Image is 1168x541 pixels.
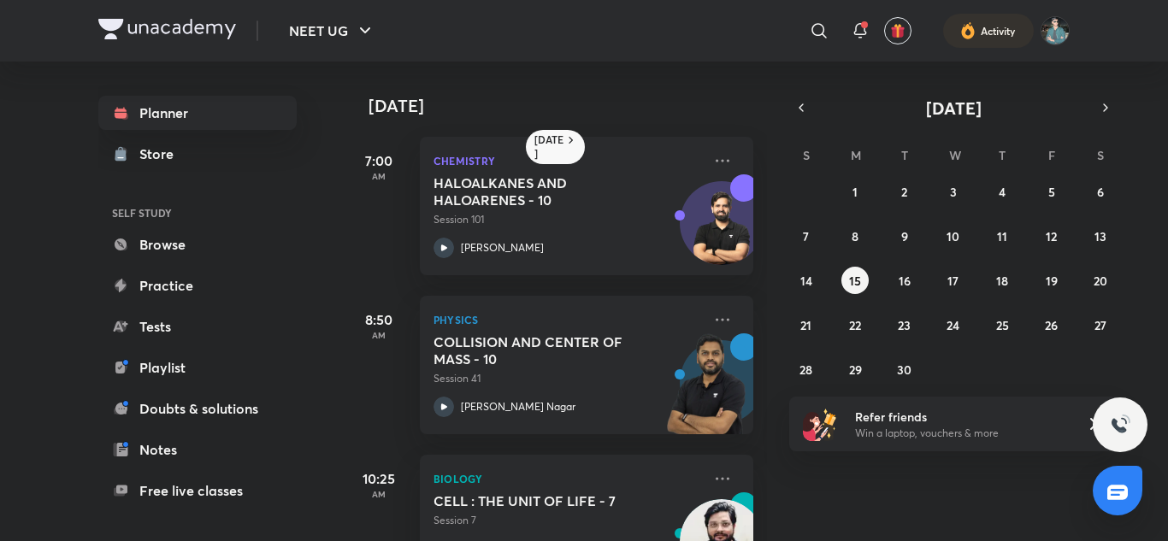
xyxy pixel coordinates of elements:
p: Biology [434,468,702,489]
abbr: September 3, 2025 [950,184,957,200]
a: Store [98,137,297,171]
abbr: September 21, 2025 [800,317,811,333]
button: September 22, 2025 [841,311,869,338]
button: September 27, 2025 [1087,311,1114,338]
button: September 21, 2025 [793,311,820,338]
img: Avatar [681,191,763,273]
img: avatar [890,23,905,38]
h6: SELF STUDY [98,198,297,227]
button: September 8, 2025 [841,222,869,250]
button: September 23, 2025 [891,311,918,338]
button: September 19, 2025 [1038,267,1065,294]
h5: COLLISION AND CENTER OF MASS - 10 [434,333,646,368]
button: September 7, 2025 [793,222,820,250]
img: ttu [1110,415,1130,435]
button: September 1, 2025 [841,178,869,205]
abbr: September 2, 2025 [901,184,907,200]
a: Company Logo [98,19,236,44]
button: September 24, 2025 [940,311,967,338]
a: Notes [98,432,297,467]
p: Win a laptop, vouchers & more [855,426,1065,441]
h5: 10:25 [345,468,413,489]
abbr: Tuesday [901,147,908,163]
abbr: September 5, 2025 [1048,184,1055,200]
h4: [DATE] [369,96,770,116]
button: September 2, 2025 [891,178,918,205]
a: Practice [98,268,297,303]
abbr: Thursday [999,147,1006,163]
abbr: September 18, 2025 [996,273,1008,289]
abbr: September 1, 2025 [852,184,858,200]
abbr: September 11, 2025 [997,228,1007,244]
p: AM [345,489,413,499]
button: September 16, 2025 [891,267,918,294]
button: September 15, 2025 [841,267,869,294]
abbr: September 27, 2025 [1094,317,1106,333]
button: September 3, 2025 [940,178,967,205]
button: September 18, 2025 [988,267,1016,294]
abbr: September 20, 2025 [1094,273,1107,289]
img: activity [960,21,976,41]
button: September 28, 2025 [793,356,820,383]
button: September 13, 2025 [1087,222,1114,250]
a: Free live classes [98,473,297,508]
button: September 17, 2025 [940,267,967,294]
abbr: September 12, 2025 [1046,228,1057,244]
a: Playlist [98,350,297,385]
p: Chemistry [434,150,702,171]
p: Physics [434,309,702,330]
h6: Refer friends [855,408,1065,426]
button: September 12, 2025 [1038,222,1065,250]
button: September 6, 2025 [1087,178,1114,205]
a: Tests [98,309,297,344]
button: September 11, 2025 [988,222,1016,250]
abbr: September 6, 2025 [1097,184,1104,200]
button: September 20, 2025 [1087,267,1114,294]
button: September 5, 2025 [1038,178,1065,205]
abbr: Monday [851,147,861,163]
abbr: Saturday [1097,147,1104,163]
h5: CELL : THE UNIT OF LIFE - 7 [434,492,646,509]
h5: 8:50 [345,309,413,330]
abbr: September 29, 2025 [849,362,862,378]
a: Browse [98,227,297,262]
img: unacademy [659,333,753,451]
abbr: September 15, 2025 [849,273,861,289]
abbr: September 22, 2025 [849,317,861,333]
p: Session 7 [434,513,702,528]
button: September 25, 2025 [988,311,1016,338]
abbr: September 28, 2025 [799,362,812,378]
img: Nitin Ahirwar [1041,16,1070,45]
button: [DATE] [813,96,1094,120]
button: September 26, 2025 [1038,311,1065,338]
img: referral [803,407,837,441]
button: September 14, 2025 [793,267,820,294]
abbr: Wednesday [949,147,961,163]
abbr: Sunday [803,147,810,163]
button: September 4, 2025 [988,178,1016,205]
span: [DATE] [926,97,982,120]
abbr: September 9, 2025 [901,228,908,244]
abbr: September 7, 2025 [803,228,809,244]
abbr: September 24, 2025 [947,317,959,333]
h5: 7:00 [345,150,413,171]
abbr: September 19, 2025 [1046,273,1058,289]
button: September 9, 2025 [891,222,918,250]
abbr: September 14, 2025 [800,273,812,289]
abbr: September 16, 2025 [899,273,911,289]
p: [PERSON_NAME] [461,240,544,256]
abbr: September 30, 2025 [897,362,911,378]
p: Session 101 [434,212,702,227]
h5: HALOALKANES AND HALOARENES - 10 [434,174,646,209]
div: Store [139,144,184,164]
p: Session 41 [434,371,702,386]
abbr: September 23, 2025 [898,317,911,333]
abbr: September 26, 2025 [1045,317,1058,333]
a: Planner [98,96,297,130]
abbr: September 8, 2025 [852,228,858,244]
p: [PERSON_NAME] Nagar [461,399,575,415]
button: avatar [884,17,911,44]
button: September 10, 2025 [940,222,967,250]
p: AM [345,330,413,340]
abbr: September 25, 2025 [996,317,1009,333]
